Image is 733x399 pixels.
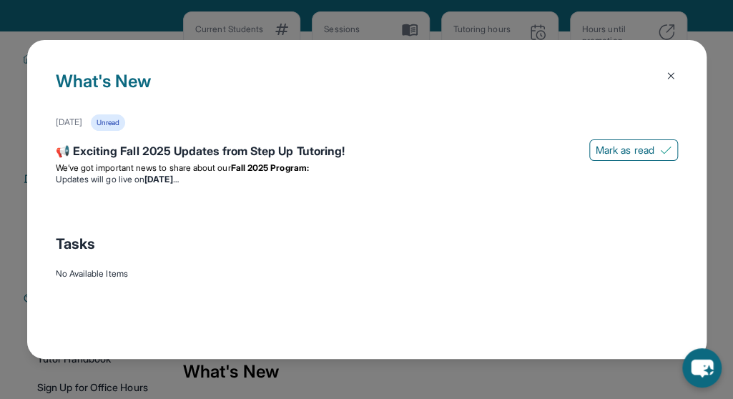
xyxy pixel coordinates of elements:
li: Updates will go live on [56,174,678,185]
strong: [DATE] [144,174,178,184]
img: Mark as read [660,144,671,156]
button: chat-button [682,348,722,388]
div: Unread [91,114,125,131]
button: Mark as read [589,139,678,161]
div: 📢 Exciting Fall 2025 Updates from Step Up Tutoring! [56,142,678,162]
h1: What's New [56,69,678,114]
div: No Available Items [56,268,678,280]
span: Tasks [56,234,95,254]
div: [DATE] [56,117,82,128]
img: Close Icon [665,70,677,82]
span: Mark as read [596,143,654,157]
strong: Fall 2025 Program: [231,162,309,173]
span: We’ve got important news to share about our [56,162,231,173]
